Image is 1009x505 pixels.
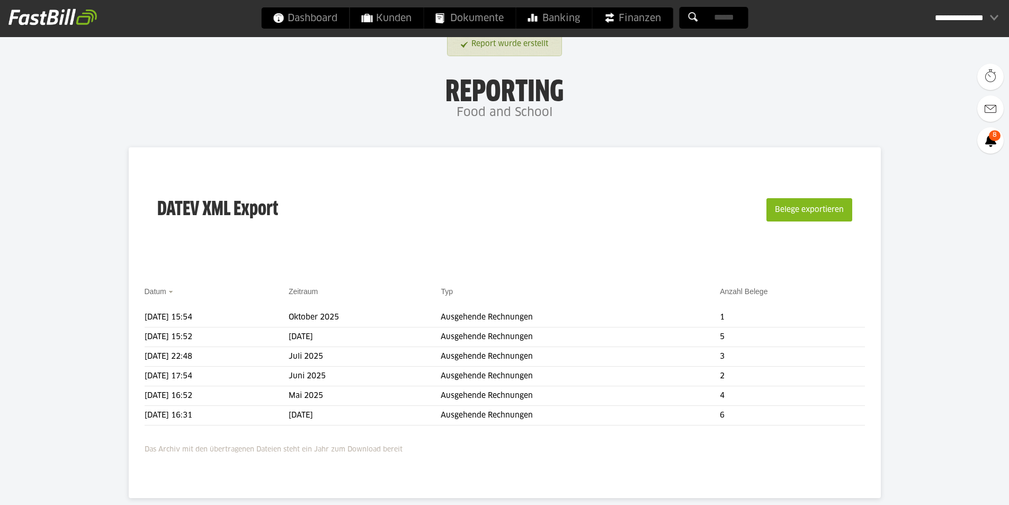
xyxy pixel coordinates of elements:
td: Ausgehende Rechnungen [441,367,720,386]
td: Mai 2025 [289,386,441,406]
a: Finanzen [592,7,673,29]
td: Juni 2025 [289,367,441,386]
span: Dokumente [435,7,504,29]
td: [DATE] 15:52 [145,327,289,347]
a: Typ [441,287,453,296]
td: [DATE] [289,327,441,347]
span: Dashboard [273,7,337,29]
td: Ausgehende Rechnungen [441,308,720,327]
span: Kunden [361,7,412,29]
td: 6 [720,406,864,426]
a: Dashboard [261,7,349,29]
img: sort_desc.gif [168,291,175,293]
td: [DATE] 22:48 [145,347,289,367]
a: Banking [516,7,592,29]
img: fastbill_logo_white.png [8,8,97,25]
td: 3 [720,347,864,367]
span: Banking [528,7,580,29]
h3: DATEV XML Export [157,176,278,244]
a: Report wurde erstellt [461,34,548,54]
h1: Reporting [106,75,903,102]
span: 8 [989,130,1001,141]
td: Ausgehende Rechnungen [441,327,720,347]
a: Kunden [350,7,423,29]
button: Belege exportieren [766,198,852,222]
a: Anzahl Belege [720,287,767,296]
span: Finanzen [604,7,661,29]
td: 1 [720,308,864,327]
td: 5 [720,327,864,347]
td: Ausgehende Rechnungen [441,347,720,367]
a: 8 [977,127,1004,154]
td: [DATE] 15:54 [145,308,289,327]
a: Zeitraum [289,287,318,296]
a: Dokumente [424,7,515,29]
td: [DATE] 16:52 [145,386,289,406]
td: Ausgehende Rechnungen [441,406,720,426]
td: [DATE] 17:54 [145,367,289,386]
td: Ausgehende Rechnungen [441,386,720,406]
td: [DATE] 16:31 [145,406,289,426]
td: Juli 2025 [289,347,441,367]
a: Datum [145,287,166,296]
td: Oktober 2025 [289,308,441,327]
td: 2 [720,367,864,386]
td: 4 [720,386,864,406]
td: [DATE] [289,406,441,426]
p: Das Archiv mit den übertragenen Dateien steht ein Jahr zum Download bereit [145,439,865,456]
